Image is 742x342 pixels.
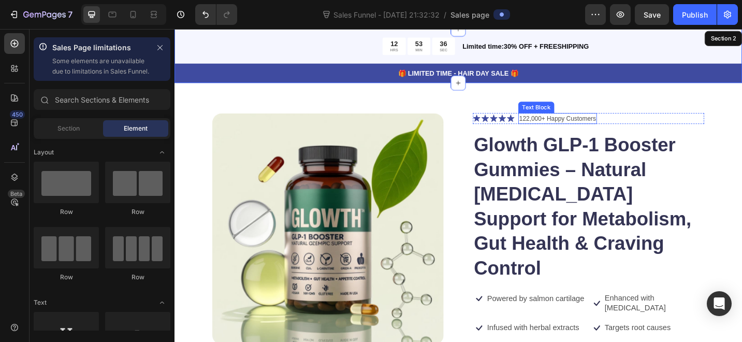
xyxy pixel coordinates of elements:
p: Powered by salmon cartilage [342,290,448,301]
span: Text [34,298,47,307]
input: Search Sections & Elements [34,89,170,110]
div: Row [105,207,170,217]
button: 7 [4,4,77,25]
p: Infused with herbal extracts [342,322,443,333]
p: Targets root causes [471,322,544,333]
span: Sales page [450,9,489,20]
h1: Glowth GLP-1 Booster Gummies – Natural [MEDICAL_DATA] Support for Metabolism, Gut Health & Cravin... [327,112,580,276]
p: 🎁 LIMITED TIME - HAIR DAY SALE 🎁 [1,43,620,54]
div: Publish [682,9,708,20]
button: Publish [673,4,717,25]
p: 7 [68,8,72,21]
div: 450 [10,110,25,119]
p: 122,000+ Happy Customers [377,93,461,104]
div: Undo/Redo [195,4,237,25]
div: Row [34,273,99,282]
button: Save [635,4,669,25]
span: Toggle open [154,294,170,311]
p: Sales Page limitations [52,41,150,54]
p: Enhanced with [MEDICAL_DATA] [471,290,579,311]
iframe: Design area [174,29,742,342]
span: Layout [34,148,54,157]
div: Beta [8,190,25,198]
div: Text Block [379,81,414,91]
span: / [444,9,446,20]
span: Toggle open [154,144,170,161]
div: Row [34,207,99,217]
div: Open Intercom Messenger [707,291,732,316]
span: Sales Funnel - [DATE] 21:32:32 [331,9,442,20]
span: Element [124,124,148,133]
div: Row [105,273,170,282]
span: Save [644,10,661,19]
p: Some elements are unavailable due to limitations in Sales Funnel. [52,56,150,77]
p: Limited time:30% OFF + FREESHIPPING [315,13,620,24]
div: Section 2 [585,6,617,15]
span: Section [57,124,80,133]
